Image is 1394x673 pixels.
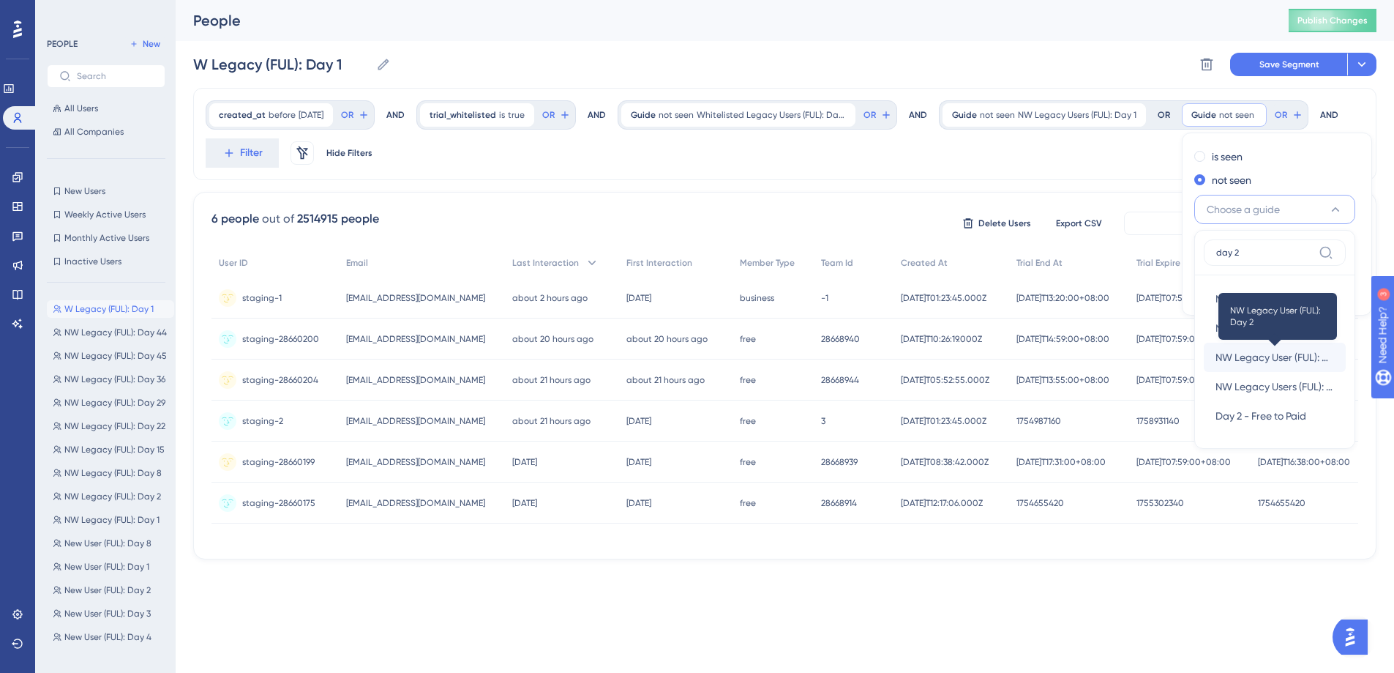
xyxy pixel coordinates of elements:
div: PEOPLE [47,38,78,50]
span: [EMAIL_ADDRESS][DOMAIN_NAME] [346,497,485,509]
span: [DATE]T17:31:00+08:00 [1016,456,1106,468]
button: NW Legacy (FUL): Day 44 [47,324,174,341]
button: NW Legacy (FUL): Day 22 [47,417,174,435]
span: [DATE]T13:20:00+08:00 [1016,292,1109,304]
time: about 20 hours ago [626,334,708,344]
span: New User (FUL): Day 2 [64,584,151,596]
span: staging-28660200 [242,333,319,345]
span: before [269,109,296,121]
input: Segment Name [193,54,370,75]
span: 28668940 [821,333,860,345]
button: New [124,35,165,53]
button: NW Legacy User (FUL): Day 2NW Legacy User (FUL): Day 2 [1204,343,1346,372]
span: New User (FUL): Day 1 [64,561,149,573]
span: not seen [980,109,1015,121]
time: about 21 hours ago [512,375,591,385]
button: New User (FUL): Day 8 [47,535,174,552]
label: is seen [1212,148,1243,166]
span: free [740,415,756,427]
button: W Legacy (FUL): Day 1 [47,300,174,318]
span: 1754987160 [1016,415,1061,427]
span: W Legacy (FUL): Day 1 [64,303,154,315]
span: Guide [952,109,977,121]
input: Search [77,71,153,81]
span: OR [542,109,555,121]
div: AND [1320,100,1338,130]
span: NW Legacy Users (FUL): Day 1 [1018,109,1136,121]
time: about 20 hours ago [512,334,593,344]
span: free [740,333,756,345]
span: not seen [659,109,694,121]
button: New User (FUL) - Day 2 [1204,313,1346,343]
span: is [499,109,505,121]
span: [DATE]T14:59:00+08:00 [1016,333,1109,345]
span: Weekly Active Users [64,209,146,220]
span: NW Legacy (FUL): Day 15 [64,444,165,456]
button: NW Legacy (FUL): Day 45 [47,347,174,365]
span: NW Legacy (FUL): Day 29 [64,397,165,409]
span: staging-1 [242,292,282,304]
span: [EMAIL_ADDRESS][DOMAIN_NAME] [346,333,485,345]
span: [EMAIL_ADDRESS][DOMAIN_NAME] [346,456,485,468]
span: [EMAIL_ADDRESS][DOMAIN_NAME] [346,292,485,304]
span: Inactive Users [64,256,121,267]
time: [DATE] [626,416,651,426]
span: [DATE]T16:38:00+08:00 [1258,456,1350,468]
span: staging-28660175 [242,497,315,509]
span: Last Interaction [512,257,579,269]
button: New User (FUL): Day 1 [47,558,174,576]
span: New Users [64,185,105,197]
time: [DATE] [512,498,537,508]
button: NW Legacy (FUL): Day 8 [47,464,174,482]
button: Save Segment [1230,53,1347,76]
span: not seen [1219,109,1254,121]
button: All Users [47,100,165,117]
span: true [508,109,525,121]
span: NW Legacy (FUL): Day 36 [64,373,165,385]
span: [DATE]T07:59:00+08:00 [1136,292,1231,304]
time: about 2 hours ago [512,293,588,303]
span: NW Legacy (FUL): Day 2 [64,491,161,502]
span: [DATE]T07:59:00+08:00 [1136,333,1231,345]
span: OR [863,109,876,121]
button: OR [540,103,572,127]
button: OR [861,103,893,127]
span: trial_whitelisted [430,109,496,121]
span: Guide [1191,109,1216,121]
button: New Users [47,182,165,200]
button: Delete Users [960,212,1033,235]
span: Delete Users [978,217,1031,229]
time: about 21 hours ago [626,375,705,385]
span: 1754655420 [1016,497,1064,509]
span: NW Legacy User (FUL): Day 2 [1230,305,1325,328]
span: Save Segment [1259,59,1319,70]
span: [EMAIL_ADDRESS][DOMAIN_NAME] [346,415,485,427]
span: 1758931140 [1136,415,1180,427]
span: NW Legacy Users (FUL): Day 29 [1215,290,1334,308]
span: free [740,374,756,386]
div: 2514915 people [297,210,379,228]
span: All Companies [64,126,124,138]
time: [DATE] [626,293,651,303]
span: [DATE]T13:55:00+08:00 [1016,374,1109,386]
span: [DATE]T01:23:45.000Z [901,415,986,427]
span: NW Legacy (FUL): Day 1 [64,514,160,526]
span: 28668944 [821,374,859,386]
span: Monthly Active Users [64,232,149,244]
iframe: UserGuiding AI Assistant Launcher [1333,615,1376,659]
button: New User (FUL): Day 4 [47,628,174,646]
span: Team Id [821,257,853,269]
button: NW Legacy (FUL): Day 2 [47,488,174,505]
div: AND [909,100,927,130]
span: New User (FUL): Day 3 [64,608,151,620]
time: [DATE] [626,498,651,508]
span: [DATE]T12:17:06.000Z [901,497,983,509]
button: Publish Changes [1289,9,1376,32]
span: Whitelisted Legacy Users (FUL): Day 1 [697,109,846,121]
button: Hide Filters [326,141,372,165]
span: [EMAIL_ADDRESS][DOMAIN_NAME] [346,374,485,386]
span: All Users [64,103,98,114]
button: Choose a guide [1194,195,1355,224]
span: NW Legacy (FUL): Day 45 [64,350,167,362]
button: Monthly Active Users [47,229,165,247]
